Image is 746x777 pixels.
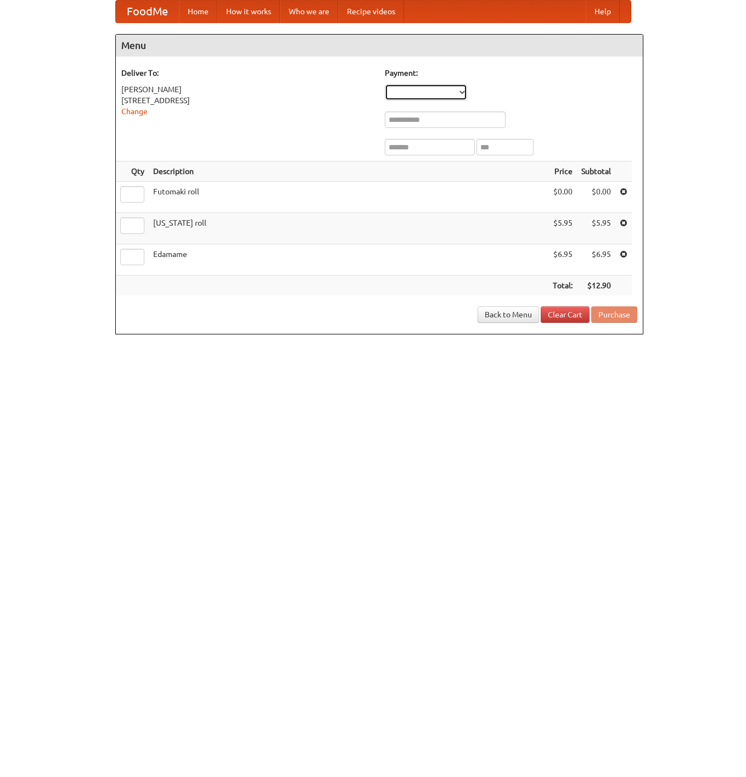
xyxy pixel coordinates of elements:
th: Qty [116,161,149,182]
div: [STREET_ADDRESS] [121,95,374,106]
th: Subtotal [577,161,615,182]
td: $6.95 [577,244,615,276]
th: Price [548,161,577,182]
th: Total: [548,276,577,296]
div: [PERSON_NAME] [121,84,374,95]
h5: Deliver To: [121,68,374,79]
td: Edamame [149,244,548,276]
td: $6.95 [548,244,577,276]
a: FoodMe [116,1,179,23]
a: Back to Menu [478,306,539,323]
th: $12.90 [577,276,615,296]
a: Who we are [280,1,338,23]
td: $5.95 [548,213,577,244]
a: Home [179,1,217,23]
a: How it works [217,1,280,23]
a: Change [121,107,148,116]
a: Help [586,1,620,23]
a: Clear Cart [541,306,590,323]
button: Purchase [591,306,637,323]
th: Description [149,161,548,182]
td: Futomaki roll [149,182,548,213]
a: Recipe videos [338,1,404,23]
td: $0.00 [577,182,615,213]
td: $5.95 [577,213,615,244]
td: [US_STATE] roll [149,213,548,244]
h4: Menu [116,35,643,57]
h5: Payment: [385,68,637,79]
td: $0.00 [548,182,577,213]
